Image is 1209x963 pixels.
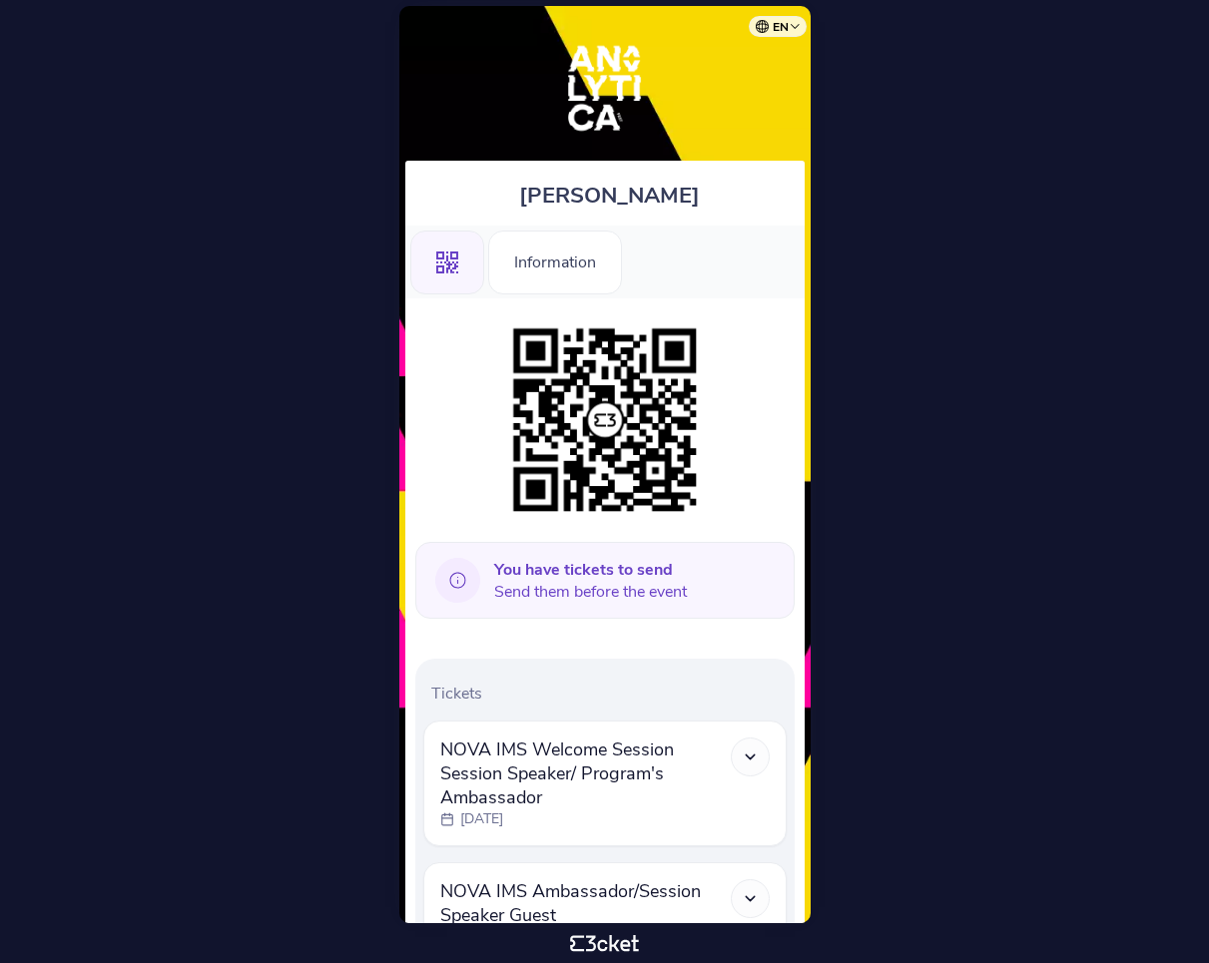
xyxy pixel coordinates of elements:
b: You have tickets to send [494,559,673,581]
span: NOVA IMS Welcome Session Session Speaker/ Program's Ambassador [440,737,731,809]
span: NOVA IMS Ambassador/Session Speaker Guest [440,879,731,927]
a: Information [488,249,622,271]
p: [DATE] [460,809,503,829]
span: Send them before the event [494,559,687,603]
img: Analytica Fest 2025 - Sep 6th [542,26,667,151]
img: c288b67d57094c35959412b0d45989a3.png [503,318,707,522]
div: Information [488,231,622,294]
span: [PERSON_NAME] [519,181,700,211]
p: Tickets [431,683,787,705]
